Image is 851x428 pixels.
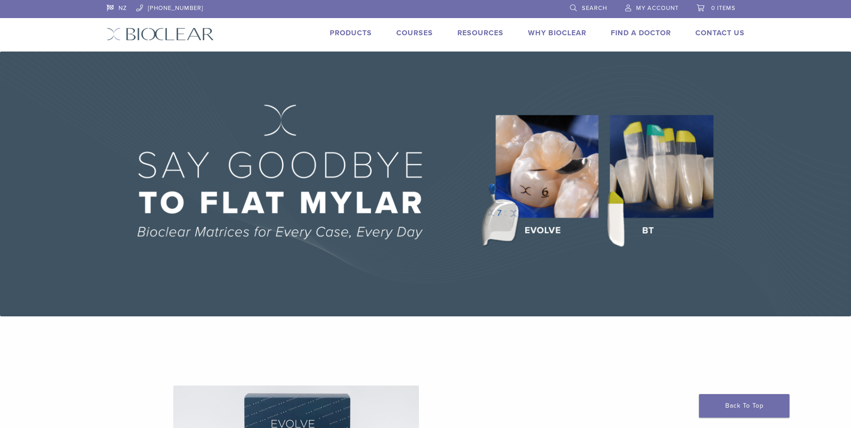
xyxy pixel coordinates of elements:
[699,394,789,418] a: Back To Top
[107,28,214,41] img: Bioclear
[582,5,607,12] span: Search
[396,28,433,38] a: Courses
[457,28,504,38] a: Resources
[695,28,745,38] a: Contact Us
[330,28,372,38] a: Products
[528,28,586,38] a: Why Bioclear
[611,28,671,38] a: Find A Doctor
[636,5,679,12] span: My Account
[711,5,736,12] span: 0 items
